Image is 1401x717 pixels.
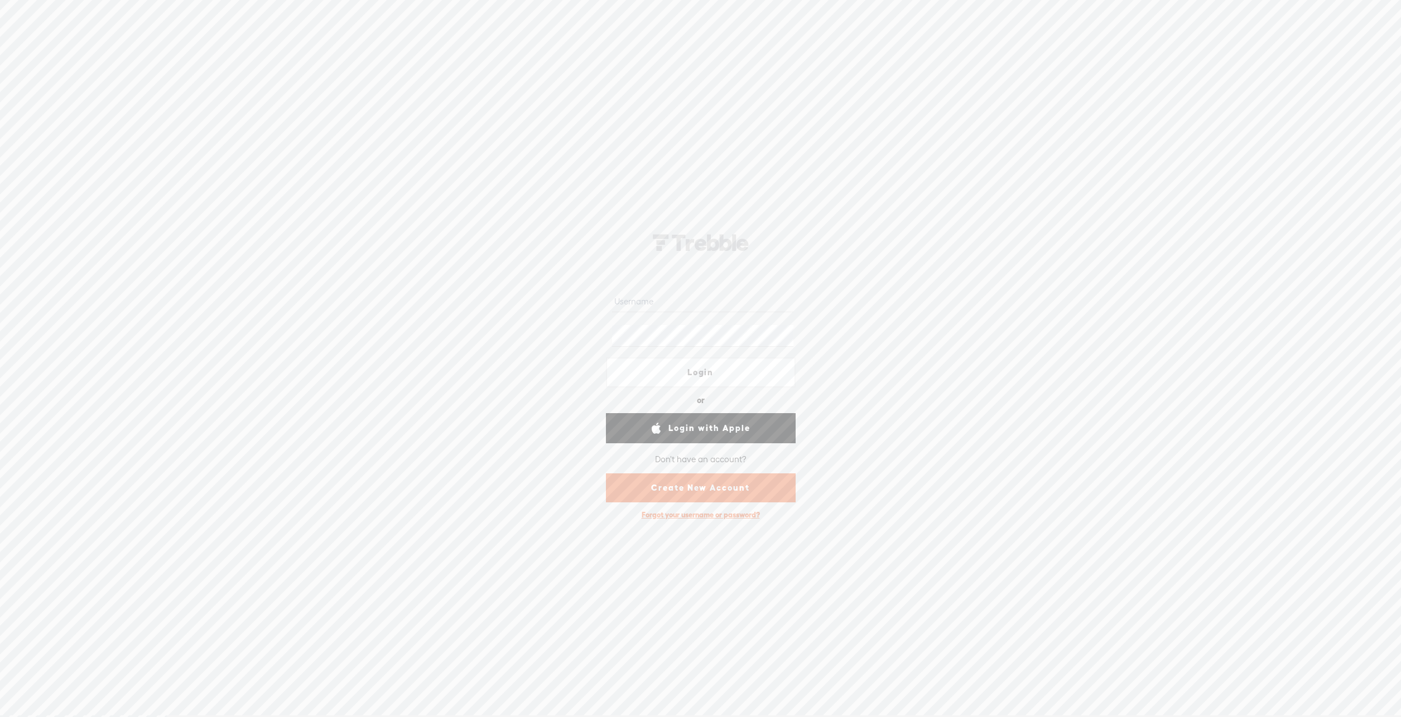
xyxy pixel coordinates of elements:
input: Username [612,290,793,312]
a: Login with Apple [606,413,796,443]
div: Don't have an account? [655,448,747,471]
div: Forgot your username or password? [636,505,766,525]
a: Create New Account [606,473,796,502]
div: or [697,391,705,409]
a: Login [606,357,796,387]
